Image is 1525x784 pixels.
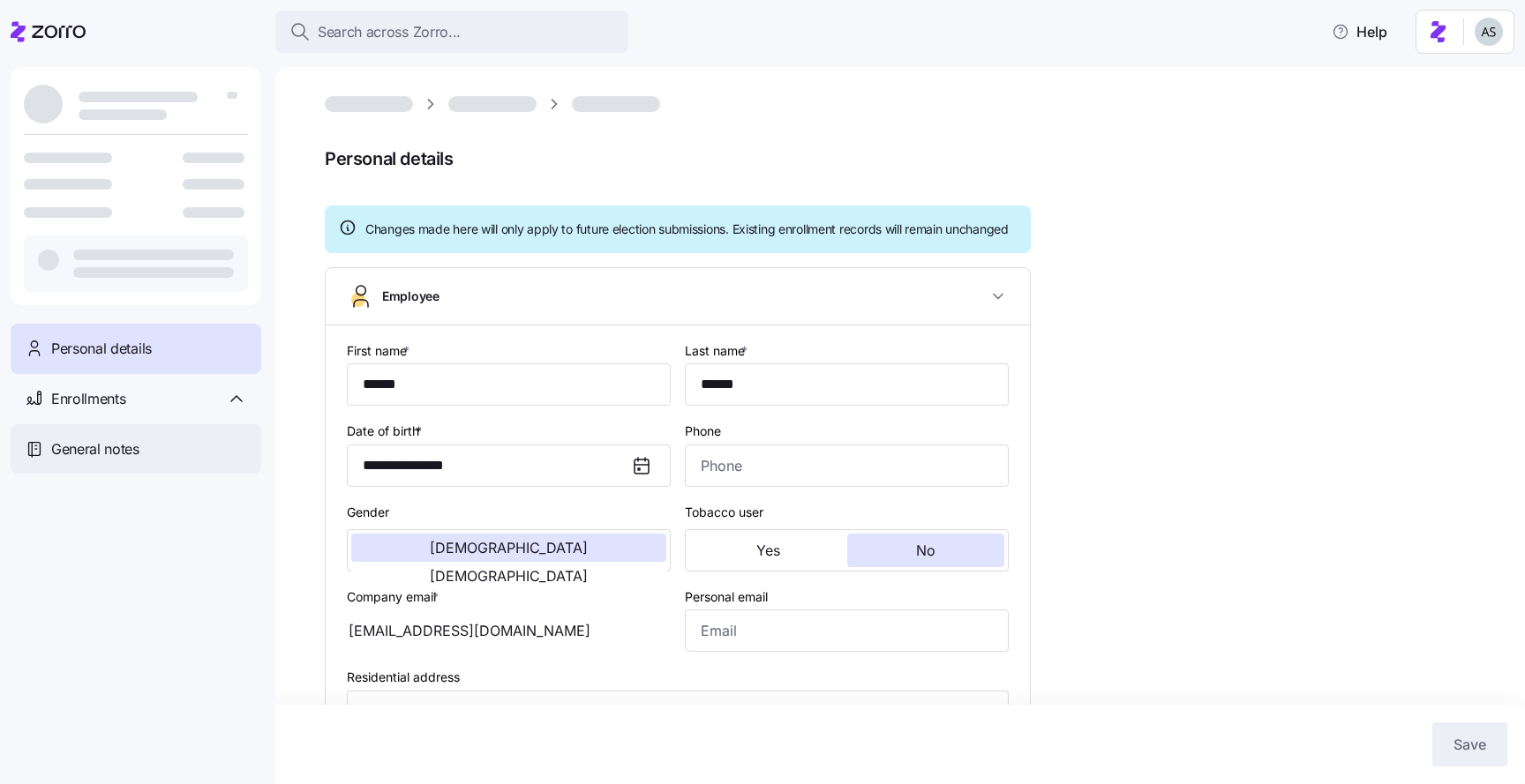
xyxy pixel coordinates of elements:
span: Enrollments [51,388,125,410]
span: No [916,543,935,557]
label: First name [347,341,413,361]
button: Employee [326,268,1030,325]
input: Phone [685,444,1009,487]
button: Help [1318,14,1401,49]
span: Personal details [51,338,152,360]
span: Save [1454,734,1486,755]
span: Employee [382,287,439,305]
label: Last name [685,341,751,361]
button: Search across Zorro... [275,11,628,53]
span: [DEMOGRAPHIC_DATA] [430,569,588,583]
button: Save [1432,722,1507,766]
span: Help [1332,21,1387,42]
label: Gender [347,503,389,522]
input: Email [685,609,1009,652]
img: c4d3a52e2a848ea5f7eb308790fba1e4 [1475,18,1503,46]
label: Phone [685,422,721,441]
span: Yes [756,543,780,557]
span: General notes [51,438,139,460]
label: Personal email [685,587,768,607]
span: [DEMOGRAPHIC_DATA] [430,541,588,555]
span: Personal details [325,145,1500,174]
label: Tobacco user [685,503,763,522]
label: Company email [347,587,442,607]
label: Residential address [347,668,460,687]
span: Changes made here will only apply to future election submissions. Existing enrollment records wil... [365,220,1009,238]
label: Date of birth [347,422,425,441]
span: Search across Zorro... [318,21,461,43]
